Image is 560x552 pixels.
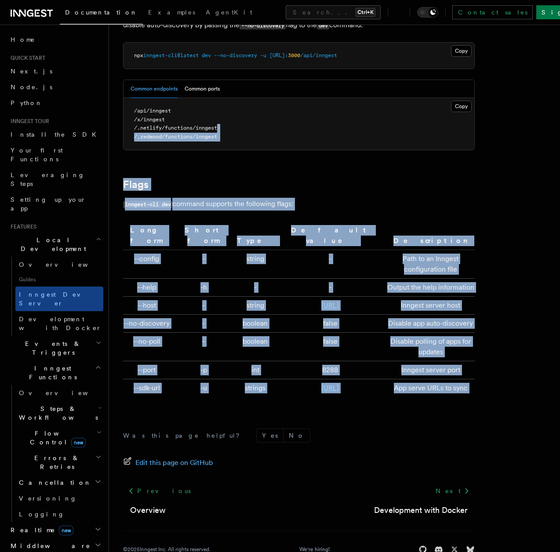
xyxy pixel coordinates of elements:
td: -u [174,379,233,397]
button: Common ports [185,80,220,98]
span: Local Development [7,236,96,253]
span: npx [134,52,143,58]
span: Examples [148,9,195,16]
td: --port [123,361,174,379]
td: --help [123,279,174,297]
td: - [277,279,383,297]
span: /x/inngest [134,116,165,123]
span: Overview [19,389,109,396]
a: Leveraging Steps [7,167,103,192]
a: Development with Docker [374,504,468,516]
span: new [71,438,86,447]
button: Realtimenew [7,522,103,538]
a: Versioning [15,490,103,506]
td: - [174,315,233,333]
button: Flow Controlnew [15,425,103,450]
button: Steps & Workflows [15,401,103,425]
span: Errors & Retries [15,454,95,471]
span: 3000 [288,52,300,58]
td: Inngest server host [383,297,475,315]
span: Quick start [7,54,45,62]
a: Contact sales [452,5,533,19]
a: Development with Docker [15,311,103,336]
span: Steps & Workflows [15,404,98,422]
a: AgentKit [200,3,258,24]
a: Documentation [60,3,143,25]
a: Python [7,95,103,111]
span: /api/inngest [300,52,337,58]
a: Overview [15,257,103,272]
a: Next.js [7,63,103,79]
span: Inngest tour [7,118,49,125]
td: - [277,250,383,279]
td: --no-poll [123,333,174,361]
span: Home [11,35,35,44]
td: App serve URLs to sync [383,379,475,397]
a: Examples [143,3,200,24]
span: Edit this page on GitHub [135,457,213,469]
strong: Short form [185,226,222,245]
span: inngest-cli@latest [143,52,199,58]
strong: Description [393,236,468,245]
td: - [233,279,277,297]
span: Leveraging Steps [11,171,85,187]
p: command supports the following flags: [123,198,475,211]
button: Toggle dark mode [417,7,438,18]
span: dev [202,52,211,58]
span: Documentation [65,9,138,16]
a: Install the SDK [7,127,103,142]
span: Middleware [7,541,91,550]
span: Inngest Functions [7,364,95,381]
a: [URL] [321,384,339,392]
td: --host [123,297,174,315]
td: --sdk-url [123,379,174,397]
span: Node.js [11,84,52,91]
td: -h [174,279,233,297]
span: Events & Triggers [7,339,96,357]
span: Inngest Dev Server [19,291,94,307]
a: Previous [123,483,196,499]
button: Yes [257,429,283,442]
td: - [174,297,233,315]
a: Next [430,483,475,499]
span: AgentKit [206,9,252,16]
span: Install the SDK [11,131,102,138]
code: --no-discovery [240,22,286,29]
button: Local Development [7,232,103,257]
a: [URL] [321,301,339,309]
span: --no-discovery [214,52,257,58]
td: --no-discovery [123,315,174,333]
button: No [284,429,310,442]
span: [URL]: [269,52,288,58]
span: Setting up your app [11,196,86,212]
div: Inngest Functions [7,385,103,522]
td: strings [233,379,277,397]
span: Development with Docker [19,316,102,331]
strong: Type [237,236,274,245]
span: new [59,526,73,535]
td: Inngest server port [383,361,475,379]
span: Realtime [7,526,73,534]
span: Guides [15,272,103,287]
td: string [233,297,277,315]
td: 8288 [277,361,383,379]
a: Your first Functions [7,142,103,167]
span: Your first Functions [11,147,63,163]
td: Output the help information [383,279,475,297]
button: Search...Ctrl+K [286,5,381,19]
a: Setting up your app [7,192,103,216]
span: Python [11,99,43,106]
button: Errors & Retries [15,450,103,475]
td: - [174,250,233,279]
td: boolean [233,333,277,361]
td: Path to an Inngest configuration file [383,250,475,279]
button: Common endpoints [131,80,178,98]
td: -p [174,361,233,379]
span: Versioning [19,495,77,502]
a: Overview [15,385,103,401]
span: /.redwood/functions/inngest [134,134,217,140]
td: false [277,333,383,361]
span: Overview [19,261,109,268]
td: Disable app auto-discovery [383,315,475,333]
td: - [174,333,233,361]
